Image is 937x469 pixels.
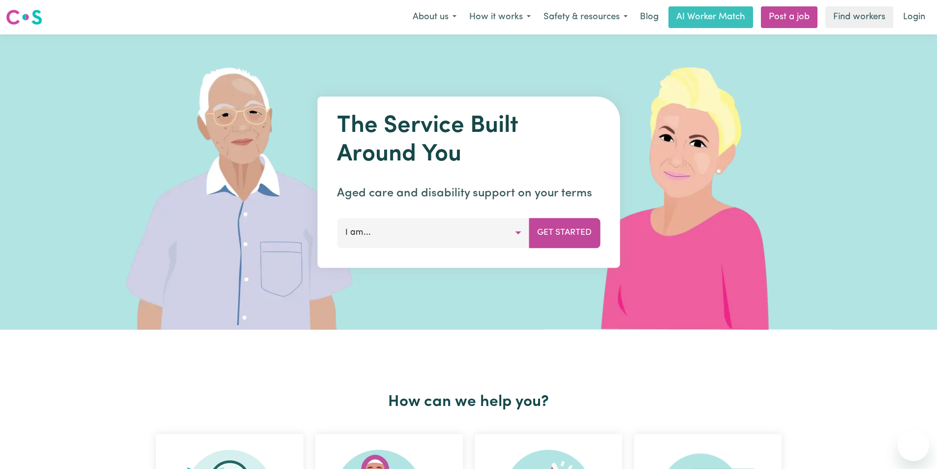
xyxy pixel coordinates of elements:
[337,218,529,248] button: I am...
[406,7,463,28] button: About us
[761,6,817,28] a: Post a job
[897,6,931,28] a: Login
[150,393,787,411] h2: How can we help you?
[898,430,929,461] iframe: Button to launch messaging window
[529,218,600,248] button: Get Started
[6,8,42,26] img: Careseekers logo
[825,6,893,28] a: Find workers
[668,6,753,28] a: AI Worker Match
[337,185,600,202] p: Aged care and disability support on your terms
[537,7,634,28] button: Safety & resources
[337,112,600,169] h1: The Service Built Around You
[6,6,42,29] a: Careseekers logo
[634,6,665,28] a: Blog
[463,7,537,28] button: How it works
